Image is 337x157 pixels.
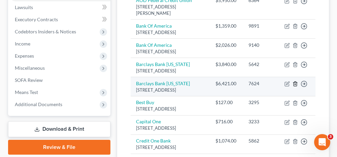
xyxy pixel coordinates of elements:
span: Codebtors Insiders & Notices [15,29,76,34]
div: 7624 [248,80,274,87]
div: [STREET_ADDRESS] [136,87,205,93]
div: 5642 [248,61,274,68]
a: Bank Of America [136,23,172,29]
div: $3,840.00 [215,61,238,68]
span: Lawsuits [15,4,33,10]
div: [STREET_ADDRESS] [136,125,205,131]
span: Expenses [15,53,34,59]
div: 9140 [248,42,274,49]
div: $1,074.00 [215,137,238,144]
a: Bank Of America [136,42,172,48]
div: $716.00 [215,118,238,125]
a: Barclays Bank [US_STATE] [136,81,190,86]
div: 3295 [248,99,274,106]
div: [STREET_ADDRESS] [136,29,205,36]
a: Best Buy [136,99,154,105]
div: [STREET_ADDRESS] [136,49,205,55]
a: Review & File [8,140,110,155]
div: $2,026.00 [215,42,238,49]
a: Credit One Bank [136,138,171,144]
a: Capital One [136,119,161,124]
span: SOFA Review [15,77,43,83]
span: Means Test [15,89,38,95]
div: $127.00 [215,99,238,106]
div: [STREET_ADDRESS][PERSON_NAME] [136,4,205,16]
div: [STREET_ADDRESS] [136,106,205,112]
div: $6,421.00 [215,80,238,87]
div: [STREET_ADDRESS] [136,144,205,151]
a: Barclays Bank [US_STATE] [136,61,190,67]
span: 3 [328,134,333,139]
span: Executory Contracts [15,17,58,22]
div: 9891 [248,23,274,29]
a: Lawsuits [9,1,110,13]
iframe: Intercom live chat [314,134,330,150]
a: Download & Print [8,121,110,137]
div: $1,359.00 [215,23,238,29]
a: Executory Contracts [9,13,110,26]
div: 5862 [248,137,274,144]
div: [STREET_ADDRESS] [136,68,205,74]
span: Additional Documents [15,101,62,107]
a: SOFA Review [9,74,110,86]
span: Miscellaneous [15,65,45,71]
div: 3233 [248,118,274,125]
span: Income [15,41,30,46]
